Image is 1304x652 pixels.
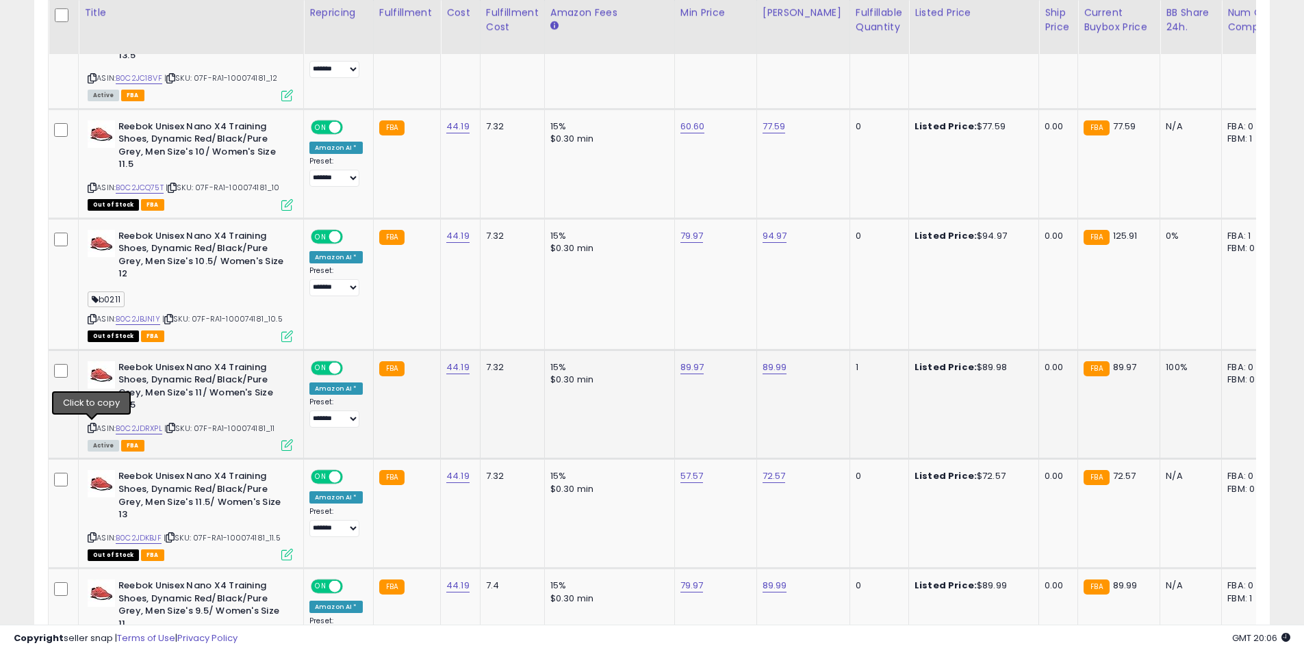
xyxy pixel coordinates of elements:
div: Amazon AI * [309,382,363,395]
a: Privacy Policy [177,631,238,644]
div: FBA: 0 [1227,579,1273,592]
div: 0.00 [1045,579,1067,592]
a: 57.57 [680,469,704,483]
div: Repricing [309,5,368,20]
div: 0.00 [1045,230,1067,242]
div: N/A [1166,120,1211,133]
div: ASIN: [88,230,293,341]
div: $89.98 [915,361,1028,374]
a: Terms of Use [117,631,175,644]
div: $89.99 [915,579,1028,592]
div: 0% [1166,230,1211,242]
a: B0C2JC18VF [116,73,162,84]
div: BB Share 24h. [1166,5,1216,34]
div: 15% [550,470,664,482]
div: $72.57 [915,470,1028,482]
span: FBA [121,90,144,101]
div: ASIN: [88,361,293,450]
b: Reebok Unisex Nano X4 Training Shoes, Dynamic Red/Black/Pure Grey, Men Size's 11.5/ Women's Size 13 [118,470,285,524]
div: FBM: 1 [1227,133,1273,145]
div: seller snap | | [14,632,238,645]
div: 1 [856,361,898,374]
div: ASIN: [88,120,293,209]
span: 2025-08-14 20:06 GMT [1232,631,1290,644]
div: 7.32 [486,120,534,133]
span: 77.59 [1113,120,1136,133]
span: FBA [141,330,164,342]
div: 7.32 [486,470,534,482]
span: | SKU: 07F-RA1-100074181_10.5 [162,313,283,324]
div: FBA: 0 [1227,361,1273,374]
div: 15% [550,230,664,242]
div: Preset: [309,397,363,428]
div: 15% [550,361,664,374]
div: Preset: [309,157,363,187]
div: 7.4 [486,579,534,592]
div: Cost [446,5,474,20]
div: $94.97 [915,230,1028,242]
small: FBA [379,230,405,245]
span: FBA [141,549,164,561]
span: 125.91 [1113,229,1138,242]
b: Listed Price: [915,579,977,592]
span: | SKU: 07F-RA1-100074181_11 [164,423,275,434]
div: FBA: 0 [1227,470,1273,482]
div: Amazon AI * [309,491,363,504]
div: Preset: [309,266,363,297]
small: FBA [379,361,405,376]
div: Amazon AI * [309,601,363,613]
div: Preset: [309,507,363,538]
a: 44.19 [446,469,470,483]
small: Amazon Fees. [550,20,559,32]
div: Title [84,5,298,20]
div: 0 [856,470,898,482]
a: B0C2JBJN1Y [116,313,160,325]
b: Listed Price: [915,469,977,482]
b: Reebok Unisex Nano X4 Training Shoes, Dynamic Red/Black/Pure Grey, Men Size's 9.5/ Women's Size 11 [118,579,285,634]
a: 89.99 [763,579,787,592]
div: 100% [1166,361,1211,374]
div: $0.30 min [550,242,664,255]
span: ON [312,121,329,133]
a: B0C2JDKBJF [116,532,162,544]
span: 72.57 [1113,469,1136,482]
span: FBA [141,199,164,211]
div: $0.30 min [550,592,664,605]
a: 44.19 [446,120,470,133]
a: B0C2JDRXPL [116,423,162,434]
div: Current Buybox Price [1084,5,1154,34]
span: 89.97 [1113,361,1137,374]
div: ASIN: [88,11,293,100]
b: Reebok Unisex Nano X4 Training Shoes, Dynamic Red/Black/Pure Grey, Men Size's 11/ Women's Size 12.5 [118,361,285,415]
small: FBA [379,120,405,135]
div: Preset: [309,47,363,78]
a: B0C2JCQ75T [116,182,164,194]
span: All listings that are currently out of stock and unavailable for purchase on Amazon [88,330,139,342]
div: 7.32 [486,361,534,374]
span: OFF [341,581,363,592]
div: Ship Price [1045,5,1072,34]
img: 41h6Gt75h2L._SL40_.jpg [88,230,115,257]
span: ON [312,581,329,592]
div: 7.32 [486,230,534,242]
span: ON [312,231,329,242]
div: N/A [1166,579,1211,592]
div: Min Price [680,5,751,20]
div: N/A [1166,470,1211,482]
a: 77.59 [763,120,786,133]
b: Reebok Unisex Nano X4 Training Shoes, Dynamic Red/Black/Pure Grey, Men Size's 10/ Women's Size 11.5 [118,120,285,174]
small: FBA [1084,120,1109,135]
img: 41h6Gt75h2L._SL40_.jpg [88,361,115,389]
a: 89.97 [680,361,704,374]
span: | SKU: 07F-RA1-100074181_12 [164,73,278,83]
span: All listings currently available for purchase on Amazon [88,440,119,452]
a: 79.97 [680,579,704,592]
div: Amazon AI * [309,142,363,154]
div: $77.59 [915,120,1028,133]
span: OFF [341,231,363,242]
span: b0211 [88,291,125,307]
div: $0.30 min [550,483,664,495]
div: ASIN: [88,470,293,559]
small: FBA [1084,579,1109,595]
div: Fulfillable Quantity [856,5,903,34]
